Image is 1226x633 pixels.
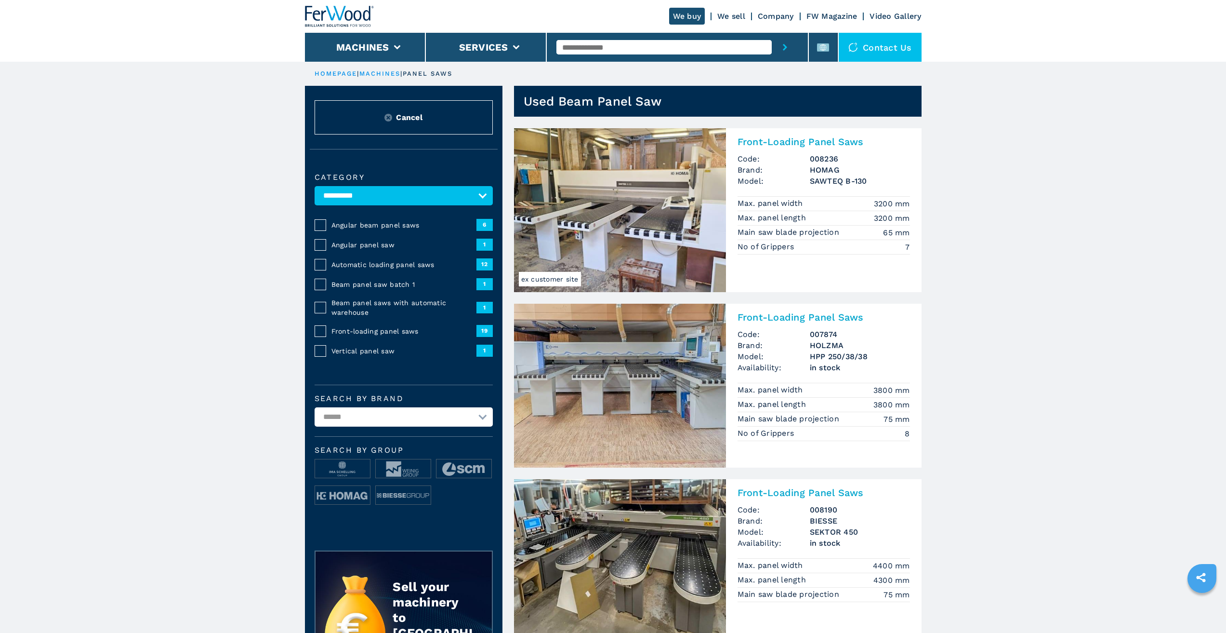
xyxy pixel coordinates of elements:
[738,340,810,351] span: Brand:
[476,239,493,250] span: 1
[476,325,493,337] span: 19
[514,304,922,468] a: Front-Loading Panel Saws HOLZMA HPP 250/38/38Front-Loading Panel SawsCode:007874Brand:HOLZMAModel...
[883,227,910,238] em: 65 mm
[315,174,493,181] label: Category
[436,459,491,479] img: image
[519,272,581,286] span: ex customer site
[476,219,493,230] span: 6
[331,240,476,250] span: Angular panel saw
[738,526,810,538] span: Model:
[810,362,910,373] span: in stock
[476,278,493,290] span: 1
[758,12,794,21] a: Company
[905,242,910,253] em: 7
[305,6,374,27] img: Ferwood
[810,351,910,362] h3: HPP 250/38/38
[738,560,805,571] p: Max. panel width
[873,399,910,410] em: 3800 mm
[315,446,493,454] span: Search by group
[873,385,910,396] em: 3800 mm
[669,8,705,25] a: We buy
[738,136,910,148] h2: Front-Loading Panel Saws
[459,41,508,53] button: Services
[738,589,842,600] p: Main saw blade projection
[376,459,431,479] img: image
[883,414,910,425] em: 75 mm
[810,504,910,515] h3: 008190
[810,515,910,526] h3: BIESSE
[738,487,910,498] h2: Front-Loading Panel Saws
[384,114,392,121] img: Reset
[810,340,910,351] h3: HOLZMA
[738,399,809,410] p: Max. panel length
[810,175,910,187] h3: SAWTEQ B-130
[476,302,493,313] span: 1
[738,164,810,175] span: Brand:
[400,70,402,77] span: |
[315,70,357,77] a: HOMEPAGE
[738,329,810,340] span: Code:
[738,227,842,238] p: Main saw blade projection
[839,33,922,62] div: Contact us
[476,258,493,270] span: 12
[905,428,910,439] em: 8
[396,112,422,123] span: Cancel
[738,351,810,362] span: Model:
[810,538,910,549] span: in stock
[873,560,910,571] em: 4400 mm
[810,153,910,164] h3: 008236
[772,33,798,62] button: submit-button
[315,486,370,505] img: image
[848,42,858,52] img: Contact us
[476,345,493,356] span: 1
[315,459,370,479] img: image
[331,346,476,356] span: Vertical panel saw
[810,329,910,340] h3: 007874
[1185,590,1219,626] iframe: Chat
[810,164,910,175] h3: HOMAG
[331,280,476,289] span: Beam panel saw batch 1
[873,575,910,586] em: 4300 mm
[1189,566,1213,590] a: sharethis
[331,260,476,269] span: Automatic loading panel saws
[331,220,476,230] span: Angular beam panel saws
[717,12,745,21] a: We sell
[514,128,726,292] img: Front-Loading Panel Saws HOMAG SAWTEQ B-130
[806,12,857,21] a: FW Magazine
[357,70,359,77] span: |
[331,326,476,336] span: Front-loading panel saws
[738,538,810,549] span: Availability:
[874,213,910,224] em: 3200 mm
[883,589,910,600] em: 75 mm
[874,198,910,209] em: 3200 mm
[738,175,810,187] span: Model:
[738,362,810,373] span: Availability:
[738,153,810,164] span: Code:
[738,213,809,223] p: Max. panel length
[738,575,809,585] p: Max. panel length
[376,486,431,505] img: image
[738,385,805,395] p: Max. panel width
[524,94,662,109] h1: Used Beam Panel Saw
[315,100,493,135] button: ResetCancel
[738,242,797,252] p: No of Grippers
[315,395,493,403] label: Search by brand
[810,526,910,538] h3: SEKTOR 450
[514,304,726,468] img: Front-Loading Panel Saws HOLZMA HPP 250/38/38
[514,128,922,292] a: Front-Loading Panel Saws HOMAG SAWTEQ B-130ex customer siteFront-Loading Panel SawsCode:008236Bra...
[738,414,842,424] p: Main saw blade projection
[738,198,805,209] p: Max. panel width
[359,70,401,77] a: machines
[870,12,921,21] a: Video Gallery
[336,41,389,53] button: Machines
[331,298,476,317] span: Beam panel saws with automatic warehouse
[403,69,453,78] p: panel saws
[738,504,810,515] span: Code:
[738,428,797,439] p: No of Grippers
[738,515,810,526] span: Brand:
[738,311,910,323] h2: Front-Loading Panel Saws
